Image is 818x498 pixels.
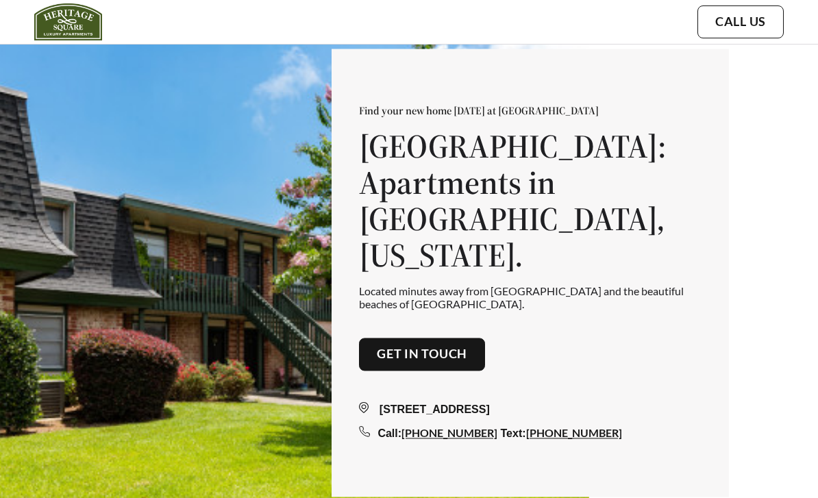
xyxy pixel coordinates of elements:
[526,426,622,439] a: [PHONE_NUMBER]
[715,14,766,29] a: Call Us
[377,347,467,362] a: Get in touch
[401,426,497,439] a: [PHONE_NUMBER]
[697,5,784,38] button: Call Us
[34,3,102,40] img: heritage_square_logo.jpg
[359,129,702,273] h1: [GEOGRAPHIC_DATA]: Apartments in [GEOGRAPHIC_DATA], [US_STATE].
[359,401,702,418] div: [STREET_ADDRESS]
[359,104,702,118] p: Find your new home [DATE] at [GEOGRAPHIC_DATA]
[359,284,702,310] p: Located minutes away from [GEOGRAPHIC_DATA] and the beautiful beaches of [GEOGRAPHIC_DATA].
[359,338,485,371] button: Get in touch
[501,427,526,439] span: Text:
[377,427,401,439] span: Call:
